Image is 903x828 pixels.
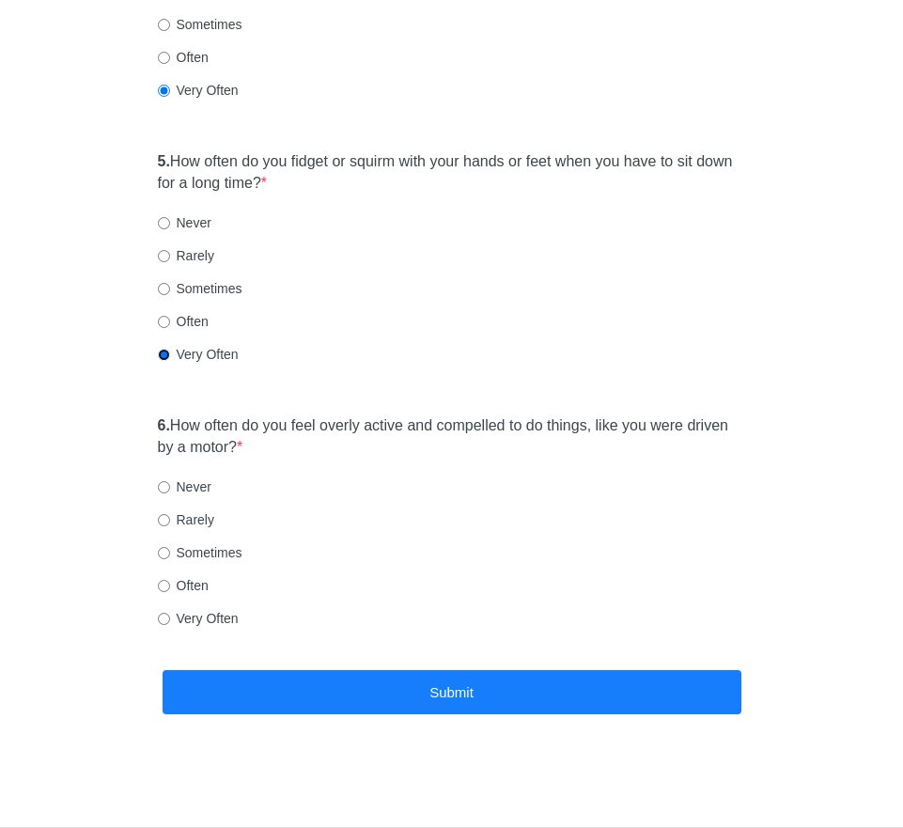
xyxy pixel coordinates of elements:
[158,19,170,31] input: Sometimes
[158,316,170,328] input: Often
[158,246,214,265] label: Rarely
[158,514,170,526] input: Rarely
[158,81,239,100] label: Very Often
[158,279,242,298] label: Sometimes
[158,213,211,232] label: Never
[158,613,170,625] input: Very Often
[158,153,170,169] strong: 5.
[158,312,209,331] label: Often
[158,52,170,64] input: Often
[158,417,170,433] strong: 6.
[158,415,746,459] label: How often do you feel overly active and compelled to do things, like you were driven by a motor?
[158,283,170,295] input: Sometimes
[158,547,170,559] input: Sometimes
[158,543,242,562] label: Sometimes
[158,15,242,34] label: Sometimes
[163,670,741,714] button: Submit
[158,345,239,364] label: Very Often
[158,477,211,496] label: Never
[158,580,170,592] input: Often
[158,151,746,195] label: How often do you fidget or squirm with your hands or feet when you have to sit down for a long time?
[158,85,170,97] input: Very Often
[158,576,209,595] label: Often
[158,481,170,493] input: Never
[158,349,170,361] input: Very Often
[158,217,170,229] input: Never
[158,250,170,262] input: Rarely
[158,510,214,529] label: Rarely
[158,609,239,628] label: Very Often
[158,48,209,67] label: Often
